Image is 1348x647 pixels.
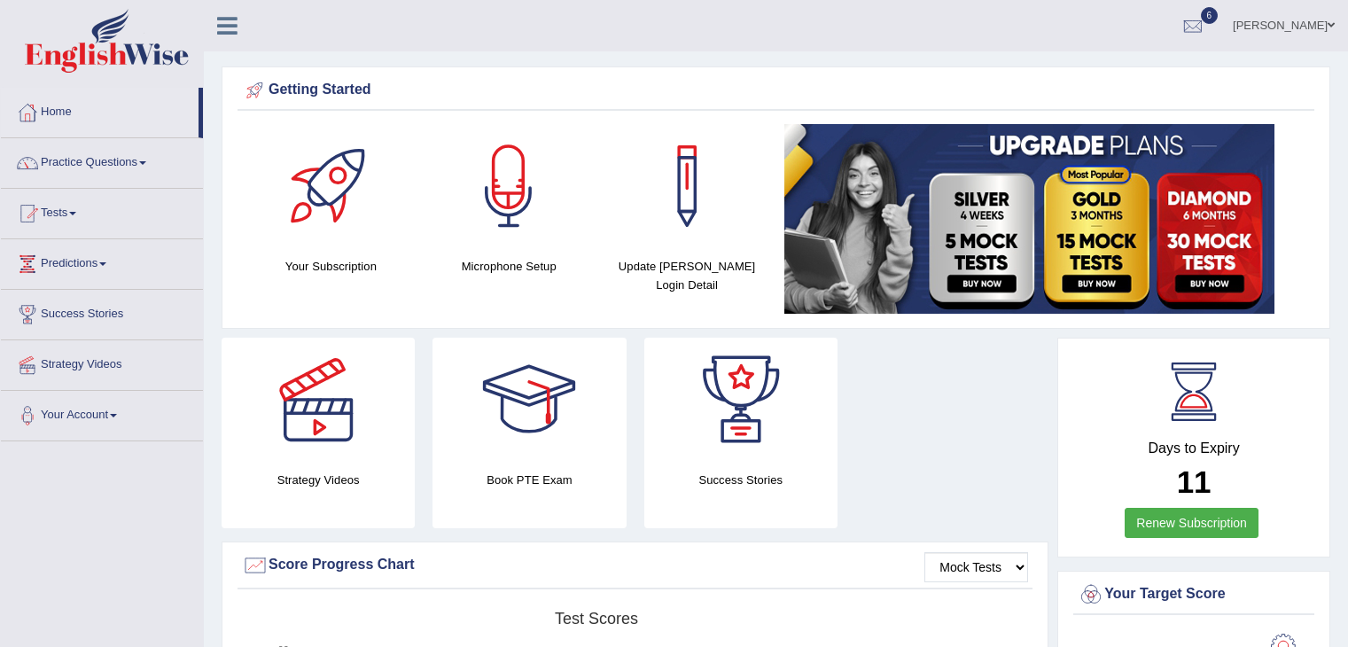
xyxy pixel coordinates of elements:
img: small5.jpg [784,124,1274,314]
div: Your Target Score [1078,581,1310,608]
h4: Days to Expiry [1078,440,1310,456]
b: 11 [1177,464,1212,499]
h4: Strategy Videos [222,471,415,489]
h4: Book PTE Exam [432,471,626,489]
a: Practice Questions [1,138,203,183]
a: Renew Subscription [1125,508,1258,538]
a: Strategy Videos [1,340,203,385]
h4: Success Stories [644,471,838,489]
a: Tests [1,189,203,233]
div: Score Progress Chart [242,552,1028,579]
h4: Your Subscription [251,257,411,276]
h4: Update [PERSON_NAME] Login Detail [607,257,768,294]
a: Your Account [1,391,203,435]
a: Predictions [1,239,203,284]
div: Getting Started [242,77,1310,104]
span: 6 [1201,7,1219,24]
a: Home [1,88,199,132]
h4: Microphone Setup [429,257,589,276]
tspan: Test scores [555,610,638,628]
a: Success Stories [1,290,203,334]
